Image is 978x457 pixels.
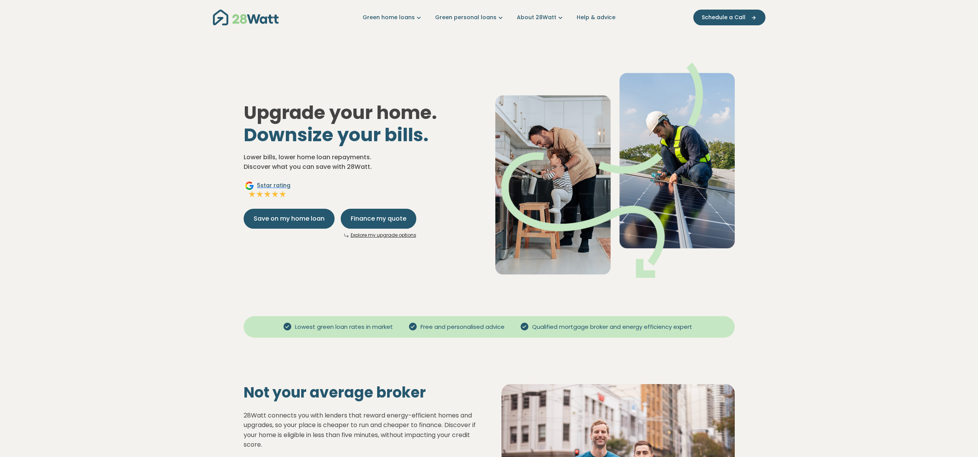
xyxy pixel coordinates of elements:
[245,181,254,190] img: Google
[248,190,256,198] img: Full star
[693,10,765,25] button: Schedule a Call
[264,190,271,198] img: Full star
[244,152,483,172] p: Lower bills, lower home loan repayments. Discover what you can save with 28Watt.
[577,13,615,21] a: Help & advice
[244,181,292,200] a: Google5star ratingFull starFull starFull starFull starFull star
[351,214,406,223] span: Finance my quote
[271,190,279,198] img: Full star
[417,323,508,332] span: Free and personalised advice
[292,323,396,332] span: Lowest green loan rates in market
[363,13,423,21] a: Green home loans
[244,122,429,148] span: Downsize your bills.
[529,323,695,332] span: Qualified mortgage broker and energy efficiency expert
[213,8,765,27] nav: Main navigation
[517,13,564,21] a: About 28Watt
[254,214,325,223] span: Save on my home loan
[244,102,483,146] h1: Upgrade your home.
[244,209,335,229] button: Save on my home loan
[244,384,477,401] h2: Not your average broker
[257,181,290,190] span: 5 star rating
[435,13,505,21] a: Green personal loans
[244,411,477,450] p: 28Watt connects you with lenders that reward energy-efficient homes and upgrades, so your place i...
[495,63,735,278] img: Dad helping toddler
[213,10,279,25] img: 28Watt
[702,13,745,21] span: Schedule a Call
[351,232,416,238] a: Explore my upgrade options
[279,190,287,198] img: Full star
[256,190,264,198] img: Full star
[341,209,416,229] button: Finance my quote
